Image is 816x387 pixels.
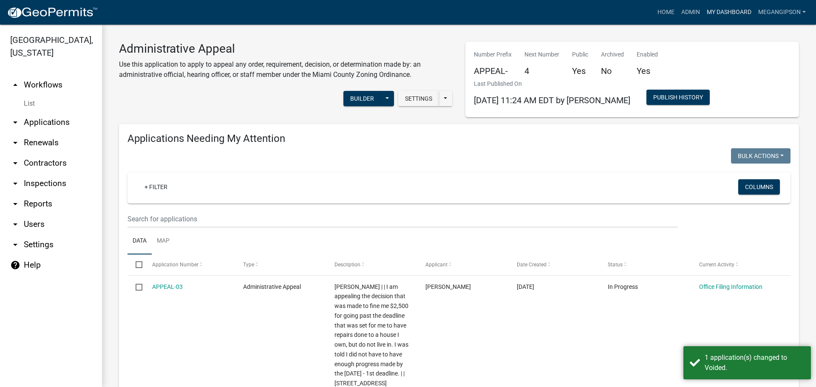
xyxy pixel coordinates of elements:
div: 1 application(s) changed to Voided. [705,353,805,373]
datatable-header-cell: Applicant [417,254,509,275]
span: Administrative Appeal [243,283,301,290]
a: megangipson [755,4,809,20]
p: Number Prefix [474,50,512,59]
i: arrow_drop_down [10,219,20,229]
i: help [10,260,20,270]
datatable-header-cell: Description [326,254,417,275]
a: Admin [678,4,703,20]
a: Data [127,228,152,255]
i: arrow_drop_down [10,158,20,168]
p: Enabled [637,50,658,59]
datatable-header-cell: Date Created [508,254,600,275]
button: Publish History [646,90,710,105]
button: Bulk Actions [731,148,790,164]
p: Public [572,50,588,59]
h5: Yes [637,66,658,76]
span: Date Created [517,262,547,268]
p: Archived [601,50,624,59]
span: [DATE] 11:24 AM EDT by [PERSON_NAME] [474,95,630,105]
i: arrow_drop_down [10,240,20,250]
i: arrow_drop_down [10,138,20,148]
span: In Progress [608,283,638,290]
span: 09/05/2025 [517,283,534,290]
h5: Yes [572,66,588,76]
datatable-header-cell: Current Activity [691,254,782,275]
datatable-header-cell: Type [235,254,326,275]
h4: Applications Needing My Attention [127,133,790,145]
wm-modal-confirm: Workflow Publish History [646,95,710,102]
a: + Filter [138,179,174,195]
i: arrow_drop_down [10,199,20,209]
span: Current Activity [699,262,734,268]
a: My Dashboard [703,4,755,20]
datatable-header-cell: Application Number [144,254,235,275]
span: Lisa Laney [425,283,471,290]
p: Last Published On [474,79,630,88]
a: APPEAL-03 [152,283,183,290]
span: Description [334,262,360,268]
input: Search for applications [127,210,678,228]
button: Columns [738,179,780,195]
h5: APPEAL- [474,66,512,76]
span: Lisa Jo Laney | | I am appealing the decision that was made to fine me $2,500 for going past the ... [334,283,408,387]
span: Applicant [425,262,448,268]
button: Settings [398,91,439,106]
h3: Administrative Appeal [119,42,453,56]
a: Office Filing Information [699,283,762,290]
p: Use this application to apply to appeal any order, requirement, decision, or determination made b... [119,59,453,80]
a: Home [654,4,678,20]
datatable-header-cell: Select [127,254,144,275]
h5: 4 [524,66,559,76]
span: Application Number [152,262,198,268]
datatable-header-cell: Status [600,254,691,275]
h5: No [601,66,624,76]
button: Builder [343,91,381,106]
p: Next Number [524,50,559,59]
i: arrow_drop_down [10,117,20,127]
span: Status [608,262,623,268]
a: Map [152,228,175,255]
span: Type [243,262,254,268]
i: arrow_drop_down [10,178,20,189]
i: arrow_drop_up [10,80,20,90]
